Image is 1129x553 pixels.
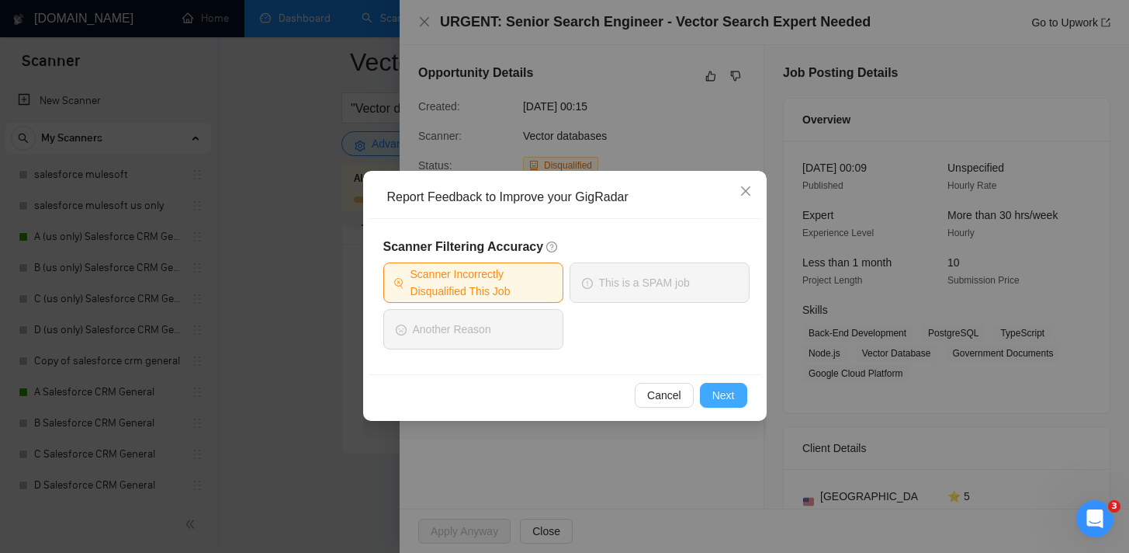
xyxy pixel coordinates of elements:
[1076,500,1113,537] iframe: Intercom live chat
[410,266,553,300] span: Scanner Incorrectly Disqualified This Job
[383,309,563,350] button: frownAnother Reason
[635,383,694,408] button: Cancel
[546,241,559,253] span: question-circle
[387,189,753,206] div: Report Feedback to Improve your GigRadar
[1108,500,1120,513] span: 3
[700,383,747,408] button: Next
[647,387,681,404] span: Cancel
[725,171,767,213] button: Close
[383,238,750,256] h5: Scanner Filtering Accuracy
[570,263,750,303] button: exclamation-circleThis is a SPAM job
[739,185,752,197] span: close
[712,387,735,404] span: Next
[383,263,563,303] button: Scanner Incorrectly Disqualified This Job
